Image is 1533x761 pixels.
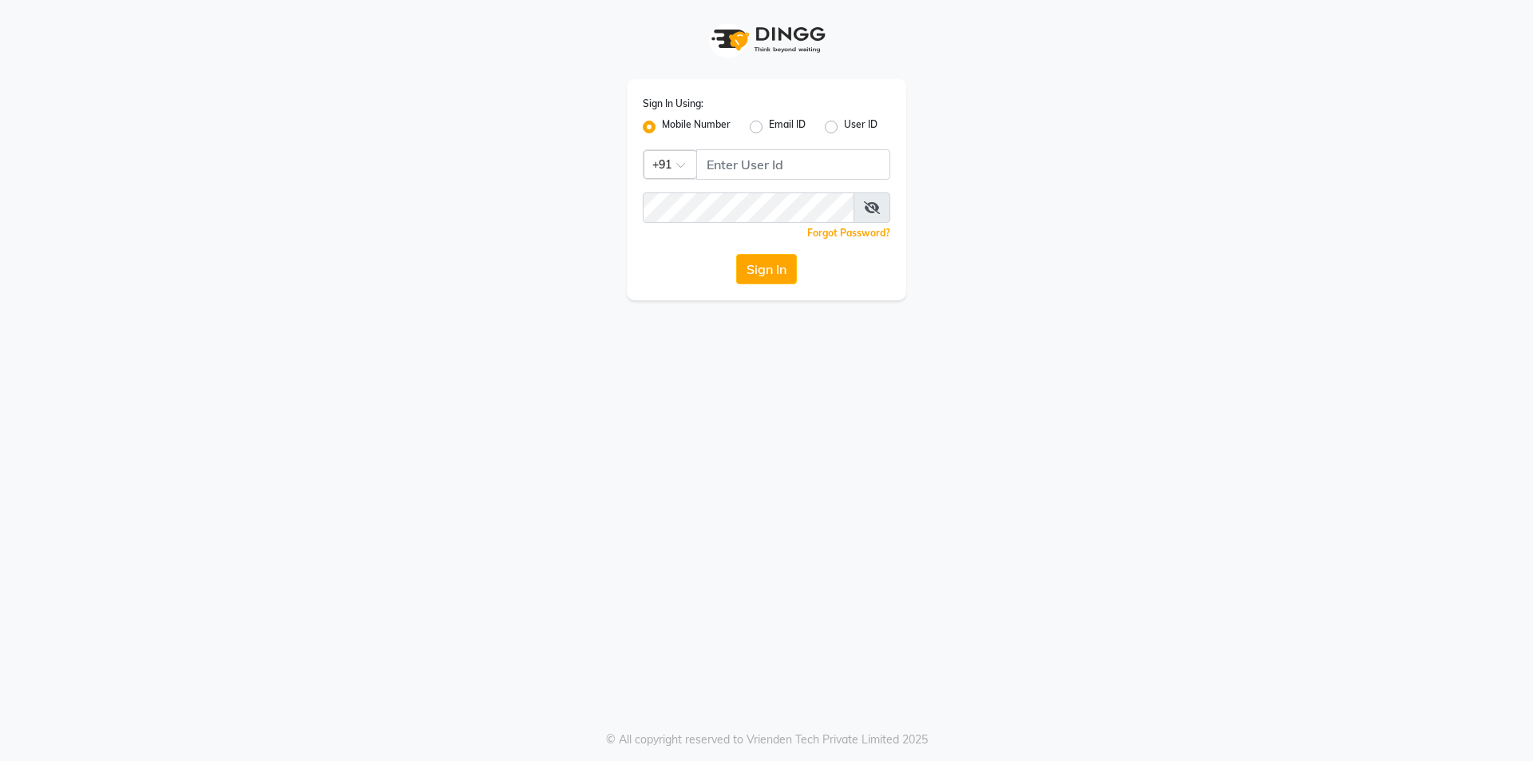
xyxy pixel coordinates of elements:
input: Username [643,192,854,223]
label: User ID [844,117,877,137]
label: Mobile Number [662,117,731,137]
label: Sign In Using: [643,97,703,111]
input: Username [696,149,890,180]
img: logo1.svg [703,16,830,63]
label: Email ID [769,117,806,137]
button: Sign In [736,254,797,284]
a: Forgot Password? [807,227,890,239]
